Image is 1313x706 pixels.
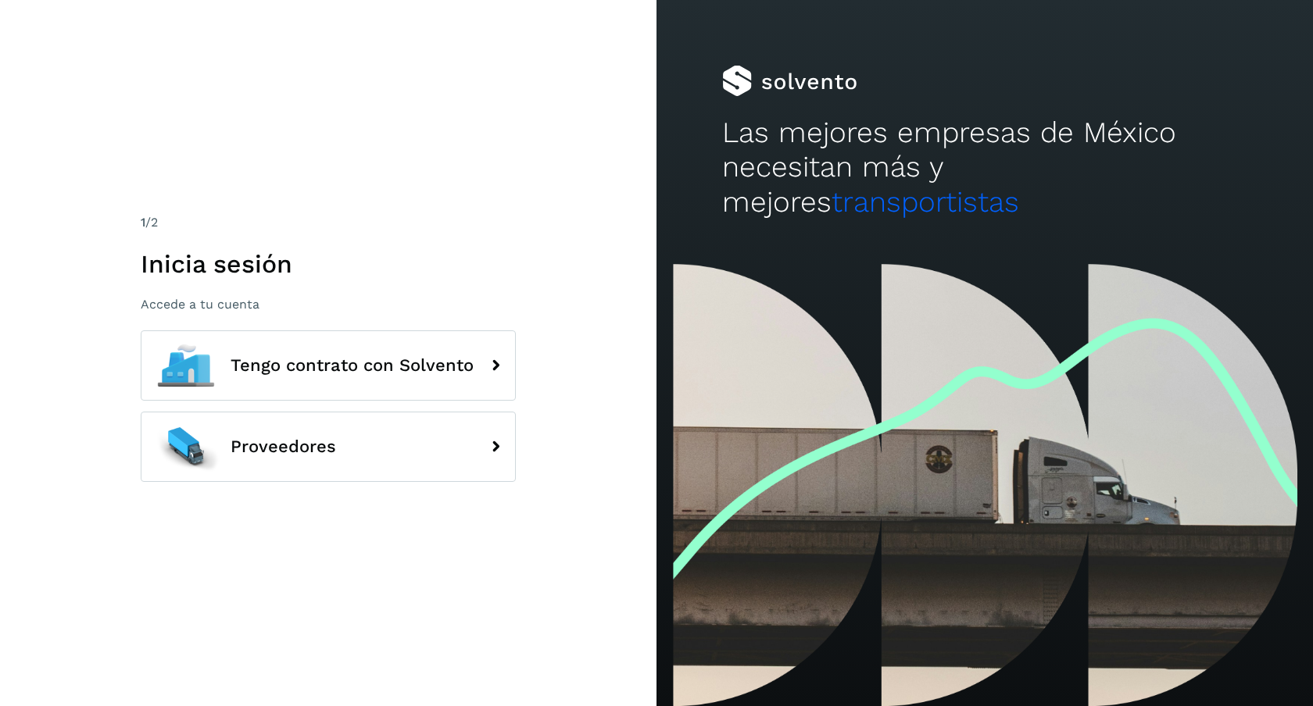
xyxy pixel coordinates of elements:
h2: Las mejores empresas de México necesitan más y mejores [722,116,1247,219]
button: Tengo contrato con Solvento [141,330,516,401]
h1: Inicia sesión [141,249,516,279]
span: Tengo contrato con Solvento [231,356,474,375]
span: transportistas [832,185,1019,219]
span: Proveedores [231,437,336,456]
p: Accede a tu cuenta [141,297,516,312]
span: 1 [141,215,145,230]
div: /2 [141,213,516,232]
button: Proveedores [141,412,516,482]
